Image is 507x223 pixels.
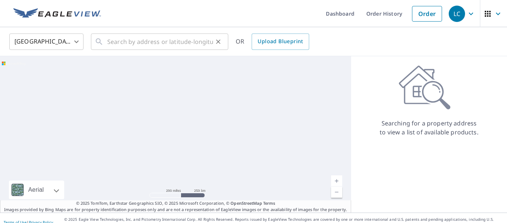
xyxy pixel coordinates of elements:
span: © 2025 TomTom, Earthstar Geographics SIO, © 2025 Microsoft Corporation, © [76,200,275,207]
p: Searching for a property address to view a list of available products. [379,119,479,137]
span: Upload Blueprint [258,37,303,46]
div: OR [236,34,309,50]
div: [GEOGRAPHIC_DATA] [9,31,84,52]
a: Upload Blueprint [252,34,309,50]
img: EV Logo [13,8,101,19]
a: Terms [263,200,275,206]
div: Aerial [26,181,46,199]
a: Current Level 5, Zoom Out [331,187,342,198]
a: Order [412,6,442,22]
button: Clear [213,36,223,47]
a: OpenStreetMap [230,200,262,206]
div: Aerial [9,181,64,199]
div: LC [449,6,465,22]
a: Current Level 5, Zoom In [331,175,342,187]
input: Search by address or latitude-longitude [107,31,213,52]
